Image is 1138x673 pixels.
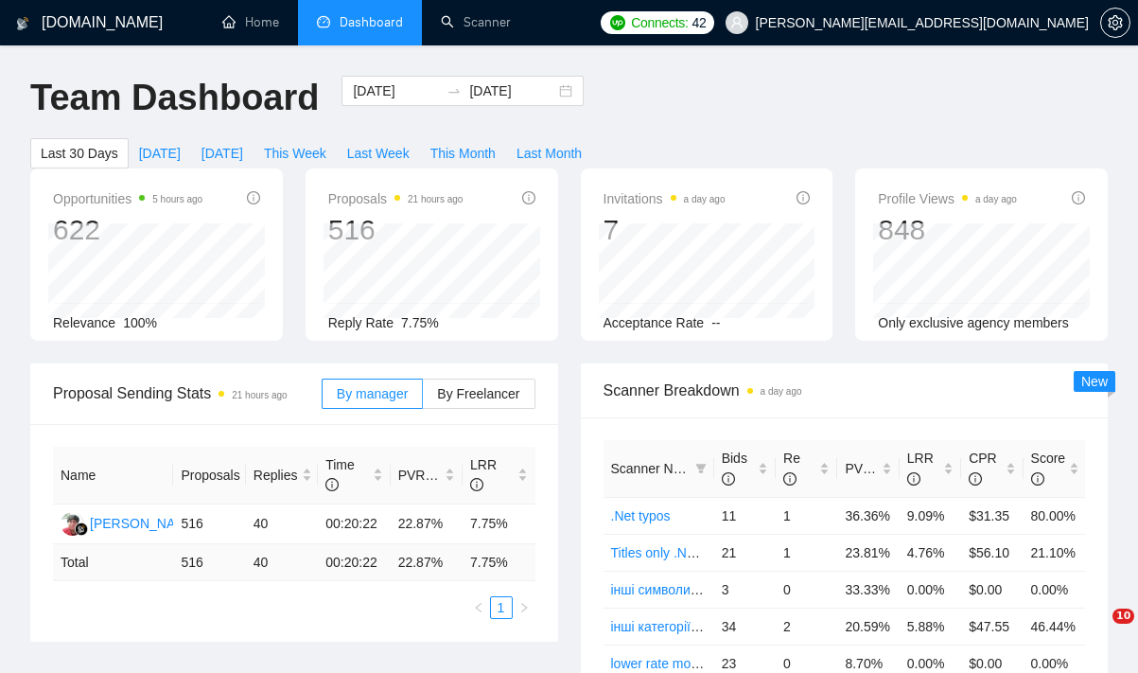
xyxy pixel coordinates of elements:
time: a day ago [761,386,802,397]
td: 40 [246,505,318,544]
th: Replies [246,447,318,505]
td: 11 [714,497,776,534]
button: This Month [420,138,506,168]
a: .Net typos [611,508,671,523]
time: 21 hours ago [232,390,287,400]
span: left [473,602,484,613]
td: 0 [776,571,837,608]
td: 23.81% [837,534,899,571]
span: info-circle [1072,191,1085,204]
span: info-circle [325,478,339,491]
button: Last 30 Days [30,138,129,168]
td: 7.75 % [463,544,534,581]
span: 42 [692,12,707,33]
span: right [518,602,530,613]
button: setting [1100,8,1130,38]
time: 21 hours ago [408,194,463,204]
span: Proposals [328,187,464,210]
a: homeHome [222,14,279,30]
span: user [730,16,744,29]
span: Proposals [181,465,239,486]
span: LRR [470,457,497,493]
td: 1 [776,534,837,571]
span: CPR [969,451,997,487]
a: інші символи Flutter* | [611,582,744,597]
li: Next Page [513,596,535,619]
time: a day ago [684,194,726,204]
iframe: Intercom live chat [1074,609,1119,654]
img: gigradar-bm.png [75,522,88,536]
td: 4.76% [900,534,961,571]
span: info-circle [783,472,797,486]
span: 100% [123,315,157,330]
span: Bids [722,451,747,487]
li: 1 [490,596,513,619]
a: інші категорії Flutter* | було 7.14% 11.11 template [611,619,909,634]
span: Acceptance Rate [604,315,705,330]
td: 33.33% [837,571,899,608]
div: 7 [604,212,726,248]
td: 0.00% [1024,571,1085,608]
th: Proposals [173,447,245,505]
span: -- [711,315,720,330]
img: A [61,512,84,536]
span: Last Month [516,143,582,164]
a: A[PERSON_NAME] [61,515,199,530]
td: 2 [776,608,837,645]
td: Total [53,544,173,581]
span: By Freelancer [437,386,519,401]
td: 21.10% [1024,534,1085,571]
span: filter [692,454,710,483]
span: 7.75% [401,315,439,330]
button: [DATE] [191,138,254,168]
td: 5.88% [900,608,961,645]
button: This Week [254,138,337,168]
a: lower rate mobile app 18/11 rate range 80% (було 11%) [611,656,940,671]
input: End date [469,80,555,101]
span: info-circle [797,191,810,204]
span: Reply Rate [328,315,394,330]
span: [DATE] [201,143,243,164]
span: info-circle [722,472,735,486]
span: info-circle [1031,472,1044,486]
span: Last Week [347,143,410,164]
a: 1 [491,597,512,618]
span: Invitations [604,187,726,210]
span: info-circle [876,462,889,475]
td: 516 [173,505,245,544]
td: $47.55 [961,608,1023,645]
td: 1 [776,497,837,534]
span: Scanner Breakdown [604,379,1086,402]
a: searchScanner [441,14,511,30]
time: 5 hours ago [152,194,202,204]
td: $0.00 [961,571,1023,608]
span: Scanner Name [611,461,699,476]
button: left [467,596,490,619]
td: 9.09% [900,497,961,534]
span: Connects: [631,12,688,33]
input: Start date [353,80,439,101]
h1: Team Dashboard [30,76,319,120]
span: Only exclusive agency members [878,315,1069,330]
span: Relevance [53,315,115,330]
td: 00:20:22 [318,505,390,544]
div: 848 [878,212,1017,248]
span: info-circle [470,478,483,491]
button: Last Month [506,138,592,168]
th: Name [53,447,173,505]
td: 80.00% [1024,497,1085,534]
td: 40 [246,544,318,581]
time: a day ago [975,194,1017,204]
span: info-circle [522,191,535,204]
td: 21 [714,534,776,571]
a: setting [1100,15,1130,30]
td: $56.10 [961,534,1023,571]
div: 516 [328,212,464,248]
img: upwork-logo.png [610,15,625,30]
span: info-circle [969,472,982,486]
td: 00:20:22 [318,544,390,581]
span: By manager [337,386,408,401]
span: This Week [264,143,326,164]
span: Time [325,457,355,493]
span: Re [783,451,800,487]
